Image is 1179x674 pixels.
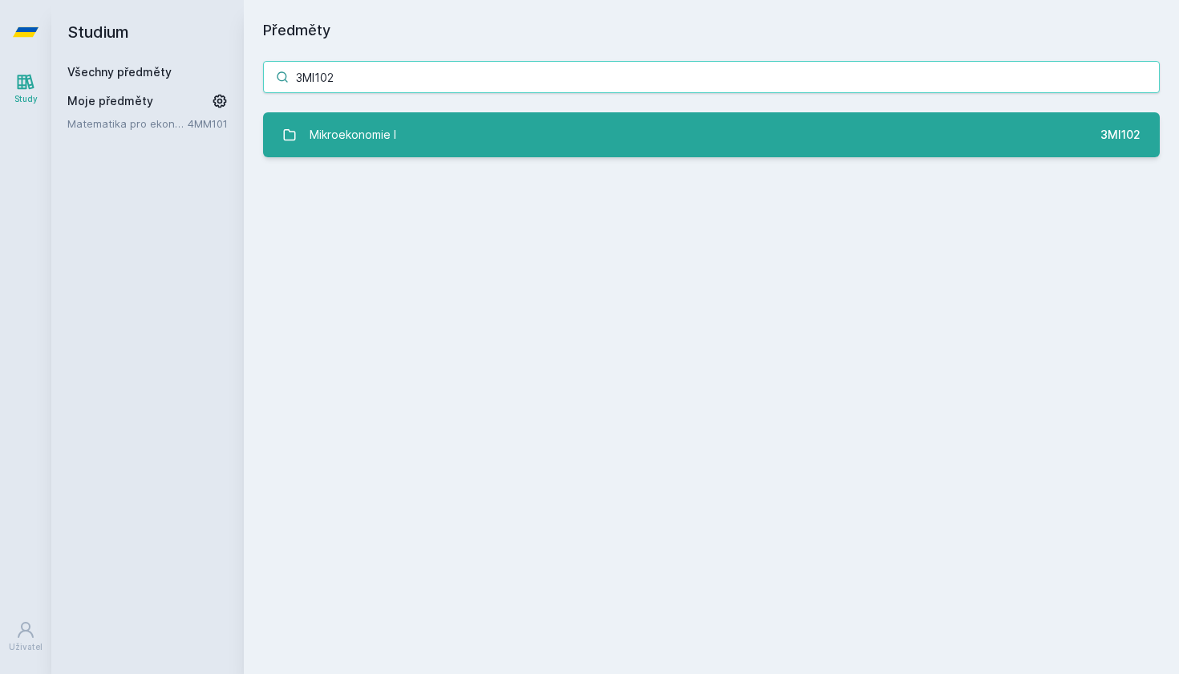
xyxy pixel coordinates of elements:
[3,612,48,661] a: Uživatel
[263,61,1160,93] input: Název nebo ident předmětu…
[310,119,396,151] div: Mikroekonomie I
[263,112,1160,157] a: Mikroekonomie I 3MI102
[1100,127,1141,143] div: 3MI102
[263,19,1160,42] h1: Předměty
[3,64,48,113] a: Study
[67,93,153,109] span: Moje předměty
[188,117,228,130] a: 4MM101
[9,641,43,653] div: Uživatel
[14,93,38,105] div: Study
[67,116,188,132] a: Matematika pro ekonomy
[67,65,172,79] a: Všechny předměty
